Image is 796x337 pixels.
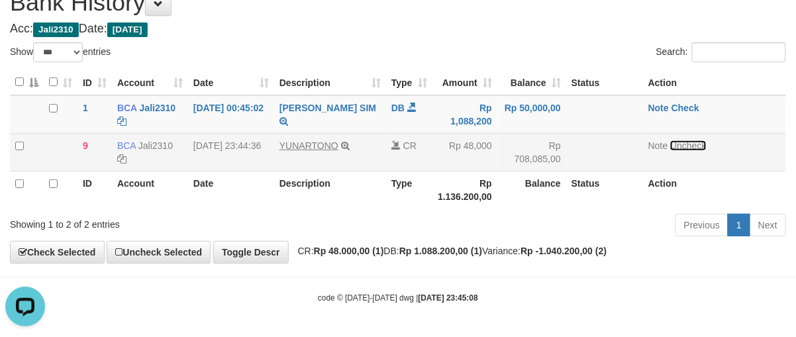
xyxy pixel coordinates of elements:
[83,140,88,151] span: 9
[77,70,112,95] th: ID: activate to sort column ascending
[117,103,137,113] span: BCA
[432,133,497,171] td: Rp 48,000
[274,70,386,95] th: Description: activate to sort column ascending
[279,140,338,151] a: YUNARTONO
[419,293,478,303] strong: [DATE] 23:45:08
[188,133,274,171] td: [DATE] 23:44:36
[77,171,112,209] th: ID
[117,116,126,126] a: Copy Jali2310 to clipboard
[10,70,44,95] th: : activate to sort column descending
[566,171,643,209] th: Status
[432,171,497,209] th: Rp 1.136.200,00
[112,171,188,209] th: Account
[138,140,173,151] a: Jali2310
[692,42,786,62] input: Search:
[213,241,289,264] a: Toggle Descr
[10,241,105,264] a: Check Selected
[521,246,607,256] strong: Rp -1.040.200,00 (2)
[188,95,274,134] td: [DATE] 00:45:02
[117,140,136,151] span: BCA
[432,95,497,134] td: Rp 1,088,200
[643,171,786,209] th: Action
[107,241,211,264] a: Uncheck Selected
[188,171,274,209] th: Date
[10,213,322,231] div: Showing 1 to 2 of 2 entries
[107,23,148,37] span: [DATE]
[279,103,376,113] a: [PERSON_NAME] SIM
[188,70,274,95] th: Date: activate to sort column ascending
[670,140,706,151] a: Uncheck
[5,5,45,45] button: Open LiveChat chat widget
[497,70,566,95] th: Balance: activate to sort column ascending
[656,42,786,62] label: Search:
[112,70,188,95] th: Account: activate to sort column ascending
[318,293,478,303] small: code © [DATE]-[DATE] dwg |
[10,42,111,62] label: Show entries
[274,171,386,209] th: Description
[386,171,432,209] th: Type
[399,246,482,256] strong: Rp 1.088.200,00 (1)
[291,246,607,256] span: CR: DB: Variance:
[566,70,643,95] th: Status
[140,103,176,113] a: Jali2310
[750,214,786,236] a: Next
[386,70,432,95] th: Type: activate to sort column ascending
[497,171,566,209] th: Balance
[391,103,405,113] span: DB
[497,133,566,171] td: Rp 708,085,00
[728,214,750,236] a: 1
[33,42,83,62] select: Showentries
[314,246,384,256] strong: Rp 48.000,00 (1)
[643,70,786,95] th: Action
[675,214,728,236] a: Previous
[83,103,88,113] span: 1
[497,95,566,134] td: Rp 50,000,00
[648,140,668,151] a: Note
[672,103,699,113] a: Check
[403,140,417,151] span: CR
[432,70,497,95] th: Amount: activate to sort column ascending
[117,154,126,164] a: Copy Jali2310 to clipboard
[10,23,786,36] h4: Acc: Date:
[33,23,79,37] span: Jali2310
[648,103,669,113] a: Note
[44,70,77,95] th: : activate to sort column ascending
